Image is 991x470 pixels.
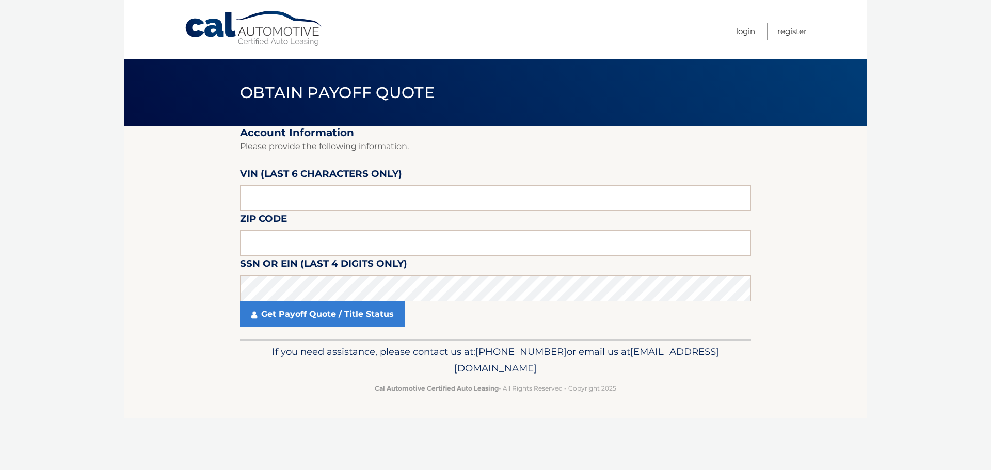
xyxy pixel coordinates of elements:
a: Login [736,23,755,40]
label: Zip Code [240,211,287,230]
p: Please provide the following information. [240,139,751,154]
span: [PHONE_NUMBER] [475,346,567,358]
a: Cal Automotive [184,10,324,47]
p: If you need assistance, please contact us at: or email us at [247,344,744,377]
a: Register [777,23,807,40]
p: - All Rights Reserved - Copyright 2025 [247,383,744,394]
strong: Cal Automotive Certified Auto Leasing [375,384,499,392]
span: Obtain Payoff Quote [240,83,435,102]
label: VIN (last 6 characters only) [240,166,402,185]
a: Get Payoff Quote / Title Status [240,301,405,327]
h2: Account Information [240,126,751,139]
label: SSN or EIN (last 4 digits only) [240,256,407,275]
